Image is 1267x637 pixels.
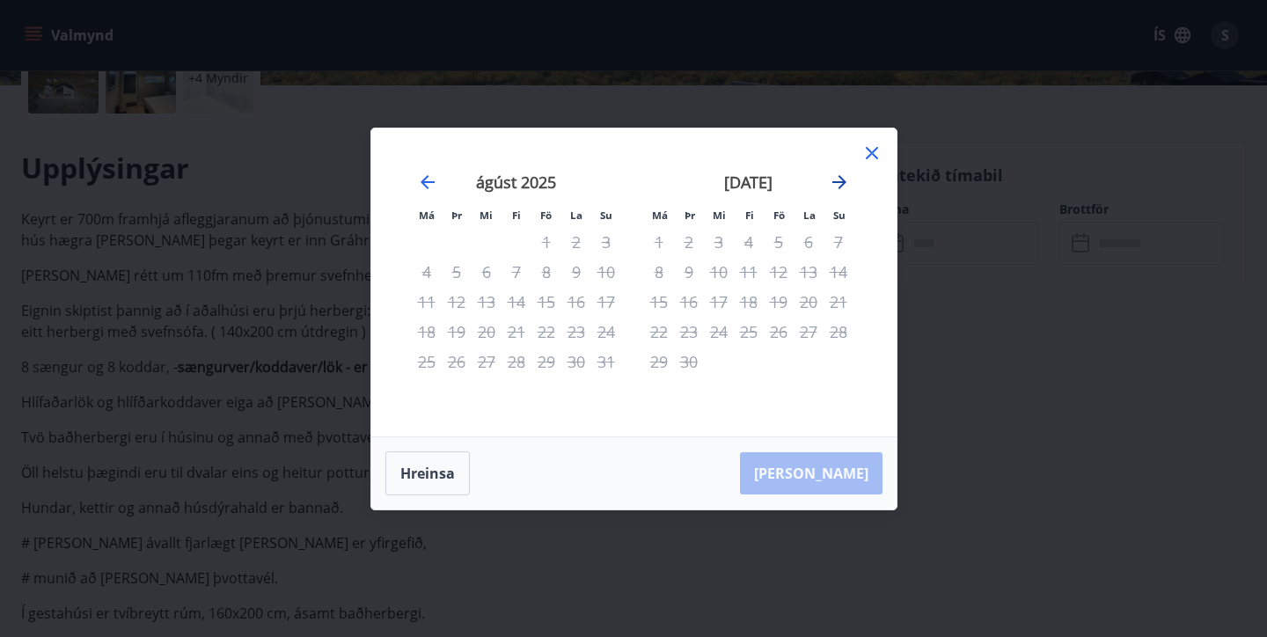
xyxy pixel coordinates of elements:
[442,257,472,287] td: Not available. þriðjudagur, 5. ágúst 2025
[480,209,493,222] small: Mi
[540,209,552,222] small: Fö
[412,347,442,377] td: Not available. mánudagur, 25. ágúst 2025
[531,287,561,317] td: Not available. föstudagur, 15. ágúst 2025
[591,287,621,317] td: Not available. sunnudagur, 17. ágúst 2025
[472,317,502,347] td: Not available. miðvikudagur, 20. ágúst 2025
[591,257,621,287] td: Not available. sunnudagur, 10. ágúst 2025
[502,317,531,347] td: Not available. fimmtudagur, 21. ágúst 2025
[412,257,442,287] td: Not available. mánudagur, 4. ágúst 2025
[794,287,824,317] td: Not available. laugardagur, 20. september 2025
[644,347,674,377] td: Not available. mánudagur, 29. september 2025
[531,317,561,347] td: Not available. föstudagur, 22. ágúst 2025
[652,209,668,222] small: Má
[591,227,621,257] td: Not available. sunnudagur, 3. ágúst 2025
[472,287,502,317] td: Not available. miðvikudagur, 13. ágúst 2025
[442,317,472,347] td: Not available. þriðjudagur, 19. ágúst 2025
[417,172,438,193] div: Move backward to switch to the previous month.
[704,317,734,347] td: Not available. miðvikudagur, 24. september 2025
[570,209,582,222] small: La
[561,227,591,257] td: Not available. laugardagur, 2. ágúst 2025
[472,347,502,377] td: Not available. miðvikudagur, 27. ágúst 2025
[734,227,764,257] td: Not available. fimmtudagur, 4. september 2025
[824,257,853,287] td: Not available. sunnudagur, 14. september 2025
[704,257,734,287] td: Not available. miðvikudagur, 10. september 2025
[644,257,674,287] td: Not available. mánudagur, 8. september 2025
[644,227,674,257] td: Not available. mánudagur, 1. september 2025
[713,209,726,222] small: Mi
[561,347,591,377] td: Not available. laugardagur, 30. ágúst 2025
[600,209,612,222] small: Su
[502,257,531,287] td: Not available. fimmtudagur, 7. ágúst 2025
[833,209,846,222] small: Su
[451,209,462,222] small: Þr
[734,257,764,287] td: Not available. fimmtudagur, 11. september 2025
[704,227,734,257] td: Not available. miðvikudagur, 3. september 2025
[591,317,621,347] td: Not available. sunnudagur, 24. ágúst 2025
[561,257,591,287] td: Not available. laugardagur, 9. ágúst 2025
[724,172,773,193] strong: [DATE]
[392,150,875,415] div: Calendar
[561,317,591,347] td: Not available. laugardagur, 23. ágúst 2025
[442,347,472,377] td: Not available. þriðjudagur, 26. ágúst 2025
[794,227,824,257] td: Not available. laugardagur, 6. september 2025
[419,209,435,222] small: Má
[412,287,442,317] td: Not available. mánudagur, 11. ágúst 2025
[803,209,816,222] small: La
[764,227,794,257] td: Not available. föstudagur, 5. september 2025
[674,347,704,377] td: Not available. þriðjudagur, 30. september 2025
[674,257,704,287] td: Not available. þriðjudagur, 9. september 2025
[531,347,561,377] td: Not available. föstudagur, 29. ágúst 2025
[734,287,764,317] td: Not available. fimmtudagur, 18. september 2025
[824,287,853,317] td: Not available. sunnudagur, 21. september 2025
[531,227,561,257] td: Not available. föstudagur, 1. ágúst 2025
[734,317,764,347] td: Not available. fimmtudagur, 25. september 2025
[644,287,674,317] td: Not available. mánudagur, 15. september 2025
[824,227,853,257] td: Not available. sunnudagur, 7. september 2025
[561,287,591,317] td: Not available. laugardagur, 16. ágúst 2025
[829,172,850,193] div: Move forward to switch to the next month.
[764,317,794,347] td: Not available. föstudagur, 26. september 2025
[704,287,734,317] td: Not available. miðvikudagur, 17. september 2025
[591,347,621,377] td: Not available. sunnudagur, 31. ágúst 2025
[685,209,695,222] small: Þr
[512,209,521,222] small: Fi
[674,227,704,257] td: Not available. þriðjudagur, 2. september 2025
[674,317,704,347] td: Not available. þriðjudagur, 23. september 2025
[472,257,502,287] td: Not available. miðvikudagur, 6. ágúst 2025
[794,317,824,347] td: Not available. laugardagur, 27. september 2025
[442,287,472,317] td: Not available. þriðjudagur, 12. ágúst 2025
[794,257,824,287] td: Not available. laugardagur, 13. september 2025
[824,317,853,347] td: Not available. sunnudagur, 28. september 2025
[385,451,470,495] button: Hreinsa
[476,172,556,193] strong: ágúst 2025
[644,317,674,347] td: Not available. mánudagur, 22. september 2025
[764,287,794,317] td: Not available. föstudagur, 19. september 2025
[502,287,531,317] td: Not available. fimmtudagur, 14. ágúst 2025
[764,257,794,287] td: Not available. föstudagur, 12. september 2025
[412,317,442,347] td: Not available. mánudagur, 18. ágúst 2025
[531,257,561,287] td: Not available. föstudagur, 8. ágúst 2025
[674,287,704,317] td: Not available. þriðjudagur, 16. september 2025
[502,347,531,377] td: Not available. fimmtudagur, 28. ágúst 2025
[773,209,785,222] small: Fö
[745,209,754,222] small: Fi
